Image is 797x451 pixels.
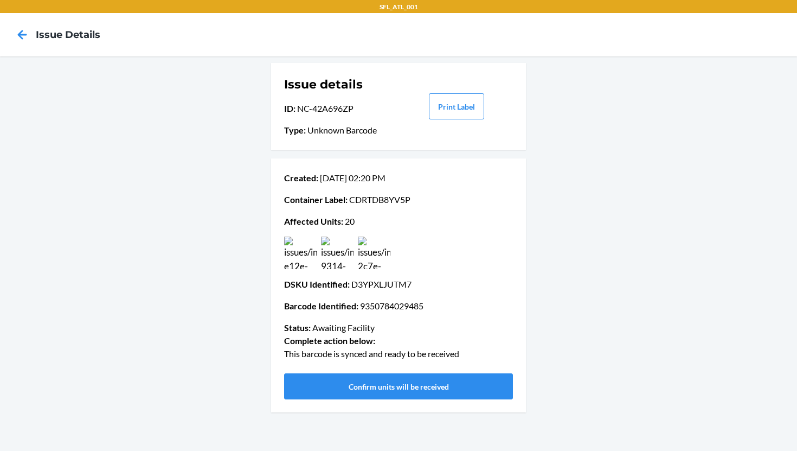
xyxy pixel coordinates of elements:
[284,237,317,269] img: issues/images/4f047e82-e12e-49b6-81b5-668afb808862.jpg
[36,28,100,42] h4: Issue details
[284,103,295,113] span: ID :
[284,171,513,185] p: [DATE] 02:20 PM
[358,237,390,269] img: issues/images/f33775f5-2c7e-422a-af5b-f9cccd6fa845.jpg
[284,215,513,228] p: 20
[284,124,397,137] p: Unknown Barcode
[429,93,484,119] button: Print Label
[284,335,375,346] span: Complete action below :
[284,194,348,205] span: Container Label :
[284,300,513,313] p: 9350784029485
[284,301,358,311] span: Barcode Identified :
[284,278,513,291] p: D3YPXLJUTM7
[284,373,513,399] button: Confirm units will be received
[284,76,397,93] h1: Issue details
[284,322,311,333] span: Status :
[284,321,513,334] p: Awaiting Facility
[284,193,513,206] p: CDRTDB8YV5P
[284,173,318,183] span: Created :
[284,279,350,289] span: DSKU Identified :
[284,125,306,135] span: Type :
[284,216,343,226] span: Affected Units :
[284,347,513,360] p: This barcode is synced and ready to be received
[380,2,418,12] p: SFL_ATL_001
[321,237,353,269] img: issues/images/2777a316-9314-4d11-873c-1cf741c24bf9.jpg
[284,102,397,115] p: NC-42A696ZP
